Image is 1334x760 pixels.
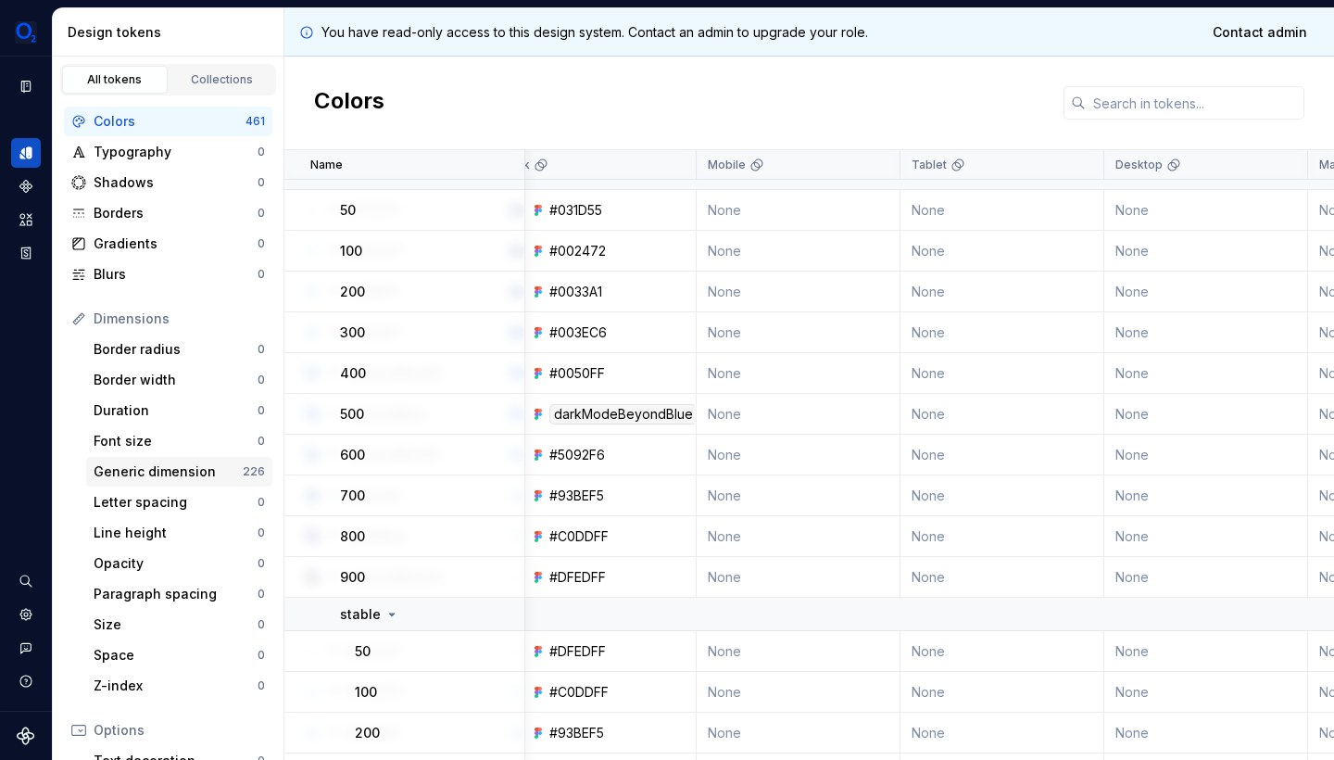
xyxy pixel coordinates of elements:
div: #0050FF [549,364,605,383]
p: 300 [340,323,365,342]
a: Line height0 [86,518,272,548]
td: None [1104,312,1308,353]
div: Collections [176,72,269,87]
div: Shadows [94,173,258,192]
div: #0033A1 [549,283,602,301]
td: None [900,394,1104,435]
div: Dimensions [94,310,265,328]
td: None [697,435,900,475]
td: None [697,272,900,312]
a: Generic dimension226 [86,457,272,487]
td: None [900,231,1104,272]
div: #DFEDFF [549,568,606,587]
div: Border radius [94,340,258,359]
a: Gradients0 [64,229,272,259]
span: Contact admin [1213,23,1307,42]
div: #DFEDFF [549,642,606,661]
td: None [900,190,1104,231]
td: None [900,475,1104,516]
div: Typography [94,143,258,161]
p: Name [310,158,343,172]
p: 100 [340,242,362,260]
div: Colors [94,112,245,131]
div: Documentation [11,71,41,101]
div: 0 [258,206,265,221]
td: None [1104,672,1308,713]
td: None [697,353,900,394]
div: Options [94,721,265,740]
div: #C0DDFF [549,683,609,702]
div: Line height [94,524,258,542]
a: Storybook stories [11,238,41,268]
div: #031D55 [549,201,602,220]
input: Search in tokens... [1086,86,1304,120]
div: Paragraph spacing [94,585,258,603]
a: Contact admin [1201,16,1319,49]
div: 0 [258,145,265,159]
p: 700 [340,487,365,505]
td: None [1104,231,1308,272]
td: None [1104,353,1308,394]
div: 0 [258,617,265,632]
a: Size0 [86,610,272,640]
a: Borders0 [64,198,272,228]
p: 100 [355,683,377,702]
svg: Supernova Logo [17,727,35,745]
div: Borders [94,204,258,222]
a: Assets [11,205,41,234]
div: 0 [258,403,265,418]
td: None [900,312,1104,353]
td: None [900,272,1104,312]
td: None [900,557,1104,598]
p: 900 [340,568,365,587]
div: Design tokens [68,23,276,42]
p: 50 [355,642,371,661]
h2: Colors [314,86,384,120]
p: Tablet [912,158,947,172]
a: Duration0 [86,396,272,425]
a: Letter spacing0 [86,488,272,517]
a: Font size0 [86,426,272,456]
p: 500 [340,405,364,424]
td: None [697,190,900,231]
td: None [1104,272,1308,312]
div: 0 [258,526,265,540]
div: Opacity [94,554,258,573]
td: None [900,435,1104,475]
p: Mobile [708,158,746,172]
div: 226 [243,464,265,479]
div: 0 [258,648,265,663]
td: None [900,631,1104,672]
p: 50 [340,201,356,220]
div: All tokens [69,72,161,87]
div: #C0DDFF [549,527,609,546]
p: 200 [340,283,365,301]
td: None [697,394,900,435]
a: Shadows0 [64,168,272,197]
div: Font size [94,432,258,450]
div: 0 [258,495,265,510]
div: darkModeBeyondBlue [549,404,698,424]
p: 200 [355,724,380,742]
div: #5092F6 [549,446,605,464]
td: None [900,353,1104,394]
td: None [900,516,1104,557]
td: None [697,475,900,516]
a: Settings [11,600,41,629]
div: Gradients [94,234,258,253]
a: Typography0 [64,137,272,167]
div: Duration [94,401,258,420]
td: None [1104,394,1308,435]
p: You have read-only access to this design system. Contact an admin to upgrade your role. [321,23,868,42]
div: Border width [94,371,258,389]
a: Paragraph spacing0 [86,579,272,609]
div: 0 [258,236,265,251]
p: 600 [340,446,365,464]
a: Space0 [86,640,272,670]
div: 0 [258,434,265,449]
div: 0 [258,678,265,693]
